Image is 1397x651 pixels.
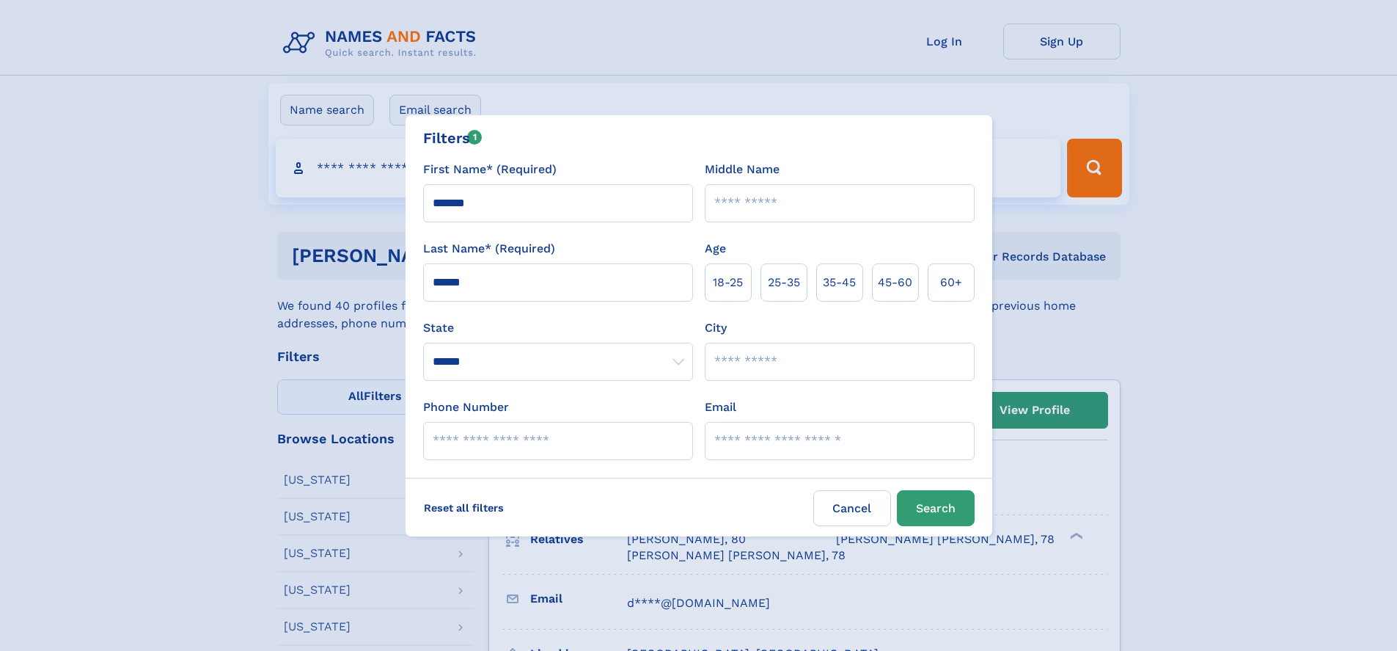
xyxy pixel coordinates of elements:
button: Search [897,490,975,526]
span: 35‑45 [823,274,856,291]
label: City [705,319,727,337]
label: Phone Number [423,399,509,416]
label: Reset all filters [414,490,513,525]
span: 18‑25 [713,274,743,291]
div: Filters [423,127,483,149]
label: Last Name* (Required) [423,240,555,258]
label: Cancel [813,490,891,526]
span: 60+ [940,274,962,291]
label: Middle Name [705,161,780,178]
span: 45‑60 [878,274,912,291]
label: First Name* (Required) [423,161,557,178]
label: Age [705,240,726,258]
label: Email [705,399,736,416]
label: State [423,319,693,337]
span: 25‑35 [768,274,800,291]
